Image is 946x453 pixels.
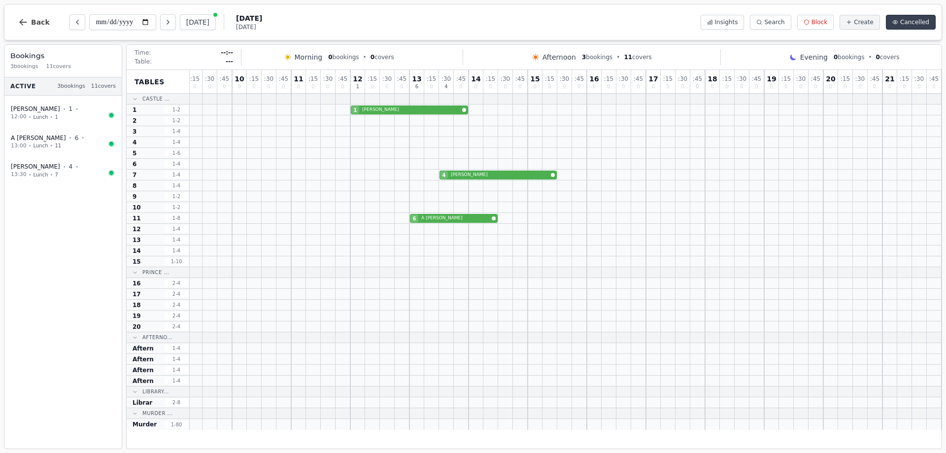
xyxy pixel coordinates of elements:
[341,84,344,89] span: 0
[11,105,60,113] span: [PERSON_NAME]
[165,421,188,428] span: 1 - 80
[870,76,879,82] span: : 45
[165,279,188,287] span: 2 - 4
[133,377,154,385] span: Aftern
[133,279,141,287] span: 16
[750,15,791,30] button: Search
[725,84,728,89] span: 0
[69,134,72,141] span: •
[371,54,374,61] span: 0
[11,134,66,142] span: A [PERSON_NAME]
[63,105,66,113] span: •
[4,157,122,184] button: [PERSON_NAME]•4•13:30•Lunch•7
[165,204,188,211] span: 1 - 2
[133,399,152,407] span: Librar
[604,76,613,82] span: : 15
[323,76,333,82] span: : 30
[885,75,894,82] span: 21
[328,53,359,61] span: bookings
[165,149,188,157] span: 1 - 6
[784,84,787,89] span: 0
[841,76,850,82] span: : 15
[486,76,495,82] span: : 15
[75,163,78,171] span: •
[279,76,288,82] span: : 45
[133,139,136,146] span: 4
[474,84,477,89] span: 0
[34,113,48,121] span: Lunch
[10,63,38,71] span: 3 bookings
[770,84,773,89] span: 0
[444,84,447,89] span: 4
[900,18,929,26] span: Cancelled
[501,76,510,82] span: : 30
[220,76,229,82] span: : 45
[413,215,416,222] span: 6
[226,58,233,66] span: ---
[205,76,214,82] span: : 30
[133,160,136,168] span: 6
[873,84,876,89] span: 0
[888,84,891,89] span: 0
[69,163,73,171] span: 4
[826,75,835,82] span: 20
[165,117,188,124] span: 1 - 2
[338,76,347,82] span: : 45
[55,171,58,178] span: 7
[548,84,551,89] span: 0
[563,84,566,89] span: 0
[165,236,188,244] span: 1 - 4
[133,117,136,125] span: 2
[854,18,874,26] span: Create
[142,95,170,103] span: Castle ...
[91,82,116,91] span: 11 covers
[693,76,702,82] span: : 45
[34,171,48,178] span: Lunch
[165,355,188,363] span: 1 - 4
[811,18,827,26] span: Block
[900,76,909,82] span: : 15
[421,215,490,222] span: A [PERSON_NAME]
[800,52,828,62] span: Evening
[133,106,136,114] span: 1
[834,53,864,61] span: bookings
[456,76,466,82] span: : 45
[165,193,188,200] span: 1 - 2
[295,52,323,62] span: Morning
[29,171,32,178] span: •
[663,76,673,82] span: : 15
[165,128,188,135] span: 1 - 4
[574,76,584,82] span: : 45
[886,15,936,30] button: Cancelled
[844,84,846,89] span: 0
[459,84,462,89] span: 0
[385,84,388,89] span: 0
[236,13,262,23] span: [DATE]
[542,52,576,62] span: Afternoon
[442,172,446,179] span: 4
[29,142,32,149] span: •
[914,76,924,82] span: : 30
[582,54,586,61] span: 3
[133,366,154,374] span: Aftern
[81,134,84,141] span: •
[236,23,262,31] span: [DATE]
[876,54,880,61] span: 0
[133,345,154,352] span: Aftern
[75,105,78,113] span: •
[622,84,625,89] span: 0
[740,84,743,89] span: 0
[796,76,806,82] span: : 30
[929,76,939,82] span: : 45
[133,171,136,179] span: 7
[133,182,136,190] span: 8
[133,128,136,136] span: 3
[10,82,36,90] span: Active
[619,76,628,82] span: : 30
[471,75,480,82] span: 14
[737,76,746,82] span: : 30
[589,75,599,82] span: 16
[752,76,761,82] span: : 45
[797,15,834,30] button: Block
[165,377,188,384] span: 1 - 4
